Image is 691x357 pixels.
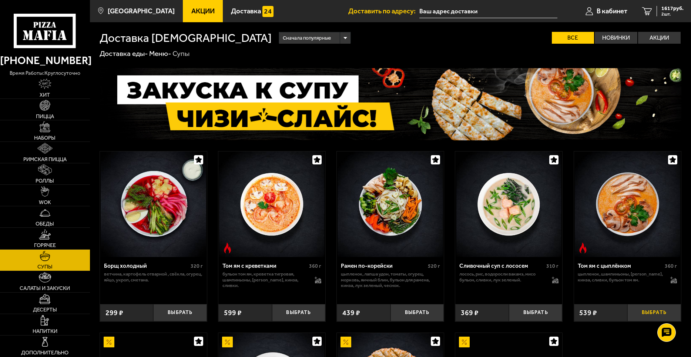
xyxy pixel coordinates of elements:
img: Острое блюдо [577,243,588,253]
span: Обеды [36,221,54,226]
div: Сливочный суп с лососем [459,263,544,270]
span: 2 шт. [661,12,684,16]
a: Рамен по-корейски [337,151,444,257]
span: 439 ₽ [342,309,360,316]
a: Сливочный суп с лососем [455,151,562,257]
input: Ваш адрес доставки [419,4,557,18]
span: Десерты [33,307,57,312]
p: бульон том ям, креветка тигровая, шампиньоны, [PERSON_NAME], кинза, сливки. [222,271,308,288]
p: ветчина, картофель отварной , свёкла, огурец, яйцо, укроп, сметана. [104,271,203,283]
label: Новинки [595,32,637,44]
span: Акции [191,8,215,15]
span: Римская пицца [23,157,67,162]
span: Хит [40,92,50,97]
a: Меню- [149,49,171,58]
div: Том ям с цыплёнком [578,263,663,270]
span: Наборы [34,135,56,140]
span: Дополнительно [21,350,68,355]
a: Острое блюдоТом ям с цыплёнком [574,151,681,257]
img: Борщ холодный [101,151,206,257]
span: 320 г [191,263,203,269]
label: Акции [638,32,681,44]
span: Салаты и закуски [20,286,70,291]
span: [GEOGRAPHIC_DATA] [108,8,175,15]
span: 520 г [428,263,440,269]
span: 539 ₽ [579,309,597,316]
span: Горячее [34,243,56,248]
span: Роллы [36,178,54,183]
img: Акционный [459,337,470,347]
span: Напитки [33,328,57,334]
span: Доставить по адресу: [348,8,419,15]
span: 360 г [665,263,677,269]
button: Выбрать [509,304,563,322]
img: Рамен по-корейски [338,151,443,257]
img: Том ям с цыплёнком [575,151,680,257]
span: 310 г [546,263,558,269]
span: 599 ₽ [224,309,242,316]
button: Выбрать [627,304,681,322]
p: цыпленок, лапша удон, томаты, огурец, морковь, яичный блин, бульон для рамена, кинза, лук зеленый... [341,271,440,288]
div: Супы [172,49,189,58]
img: Акционный [222,337,233,347]
span: Сначала популярные [283,31,331,45]
label: Все [552,32,594,44]
a: Борщ холодный [100,151,207,257]
img: Том ям с креветками [219,151,325,257]
a: Острое блюдоТом ям с креветками [218,151,325,257]
button: Выбрать [272,304,326,322]
span: В кабинет [597,8,627,15]
p: лосось, рис, водоросли вакамэ, мисо бульон, сливки, лук зеленый. [459,271,544,283]
span: 360 г [309,263,321,269]
span: WOK [39,200,51,205]
span: 1617 руб. [661,6,684,11]
a: Доставка еды- [100,49,148,58]
img: 15daf4d41897b9f0e9f617042186c801.svg [262,6,273,17]
img: Акционный [104,337,114,347]
p: цыпленок, шампиньоны, [PERSON_NAME], кинза, сливки, бульон том ям. [578,271,663,283]
span: Супы [37,264,53,269]
img: Сливочный суп с лососем [456,151,562,257]
span: Пицца [36,114,54,119]
button: Выбрать [390,304,444,322]
img: Острое блюдо [222,243,233,253]
div: Том ям с креветками [222,263,308,270]
span: 369 ₽ [461,309,479,316]
div: Борщ холодный [104,263,189,270]
div: Рамен по-корейски [341,263,426,270]
button: Выбрать [153,304,207,322]
span: Доставка [231,8,261,15]
h1: Доставка [DEMOGRAPHIC_DATA] [100,32,272,44]
span: 299 ₽ [105,309,123,316]
img: Акционный [341,337,351,347]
